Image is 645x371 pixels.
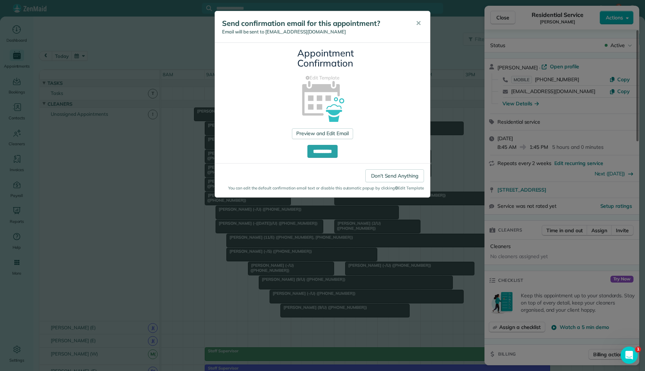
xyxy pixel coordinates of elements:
[365,169,424,182] a: Don't Send Anything
[292,128,353,139] a: Preview and Edit Email
[290,68,355,133] img: appointment_confirmation_icon-141e34405f88b12ade42628e8c248340957700ab75a12ae832a8710e9b578dc5.png
[297,48,348,69] h3: Appointment Confirmation
[220,74,425,82] a: Edit Template
[222,29,346,35] span: Email will be sent to [EMAIL_ADDRESS][DOMAIN_NAME]
[621,347,638,364] iframe: Intercom live chat
[221,185,424,191] small: You can edit the default confirmation email text or disable this automatic popup by clicking Edit...
[635,347,641,352] span: 1
[222,18,406,28] h5: Send confirmation email for this appointment?
[416,19,421,27] span: ✕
